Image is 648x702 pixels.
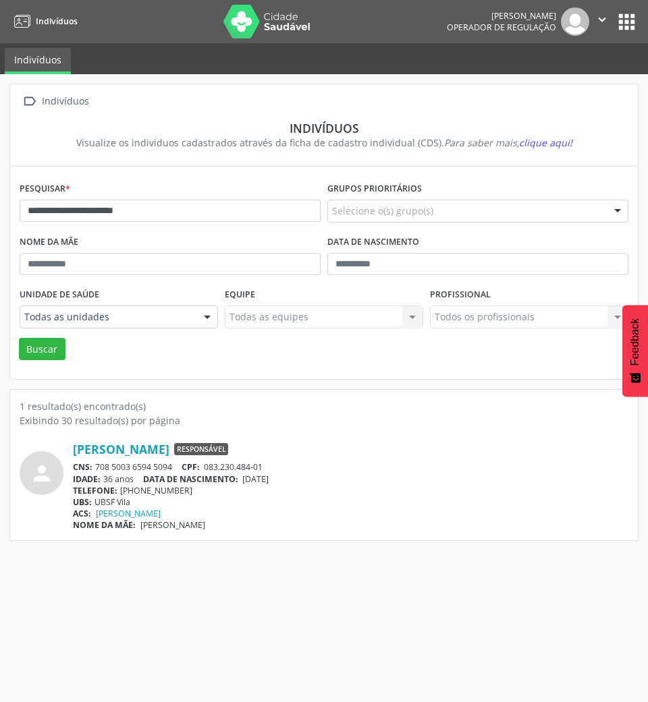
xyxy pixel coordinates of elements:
i:  [20,92,39,111]
button: Feedback - Mostrar pesquisa [622,305,648,397]
label: Profissional [430,285,491,305]
a: [PERSON_NAME] [73,442,169,457]
a:  Indivíduos [20,92,91,111]
span: CPF: [182,461,200,473]
label: Grupos prioritários [327,179,422,200]
a: Indivíduos [5,48,71,74]
img: img [561,7,589,36]
label: Equipe [225,285,255,305]
div: [PHONE_NUMBER] [73,485,628,496]
div: 1 resultado(s) encontrado(s) [20,399,628,413]
span: Selecione o(s) grupo(s) [332,204,433,218]
span: Feedback [629,318,641,365]
label: Unidade de saúde [20,285,99,305]
span: DATA DE NASCIMENTO: [143,473,238,485]
span: Responsável [174,443,228,455]
span: UBS: [73,496,92,508]
div: 36 anos [73,473,628,485]
label: Nome da mãe [20,232,78,253]
span: TELEFONE: [73,485,117,496]
div: Exibindo 30 resultado(s) por página [20,413,628,428]
span: ACS: [73,508,91,519]
button: apps [615,10,639,34]
span: clique aqui! [519,136,572,149]
button:  [589,7,615,36]
div: [PERSON_NAME] [447,10,556,22]
a: Indivíduos [9,10,78,32]
a: [PERSON_NAME] [96,508,161,519]
span: Todas as unidades [24,310,190,324]
div: 708 5003 6594 5094 [73,461,628,473]
span: [DATE] [242,473,269,485]
span: CNS: [73,461,92,473]
i:  [595,12,610,27]
div: UBSF Vila [73,496,628,508]
span: 083.230.484-01 [204,461,263,473]
div: Visualize os indivíduos cadastrados através da ficha de cadastro individual (CDS). [29,136,619,150]
span: NOME DA MÃE: [73,519,136,531]
label: Pesquisar [20,179,70,200]
div: Indivíduos [29,121,619,136]
label: Data de nascimento [327,232,419,253]
button: Buscar [19,338,65,361]
i: Para saber mais, [444,136,572,149]
div: Indivíduos [39,92,91,111]
i: person [30,461,54,486]
span: IDADE: [73,473,101,485]
span: Indivíduos [36,16,78,27]
span: [PERSON_NAME] [140,519,205,531]
span: Operador de regulação [447,22,556,33]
